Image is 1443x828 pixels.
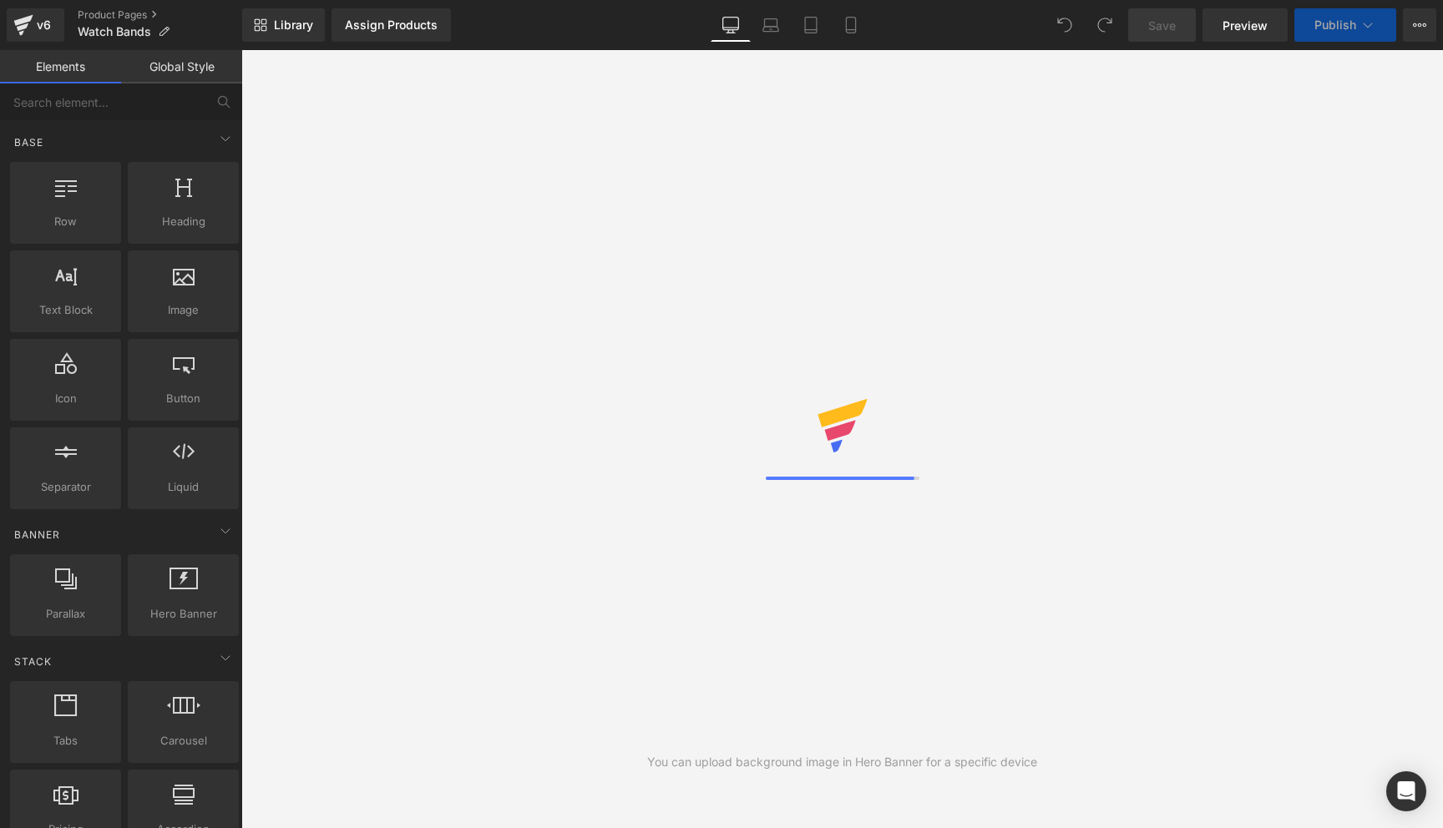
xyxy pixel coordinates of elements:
button: Publish [1294,8,1396,42]
a: Tablet [791,8,831,42]
span: Parallax [15,605,116,623]
a: Laptop [751,8,791,42]
div: Assign Products [345,18,438,32]
a: v6 [7,8,64,42]
span: Separator [15,478,116,496]
a: Global Style [121,50,242,83]
span: Base [13,134,45,150]
span: Image [133,301,234,319]
a: Product Pages [78,8,242,22]
div: You can upload background image in Hero Banner for a specific device [647,753,1037,771]
button: Redo [1088,8,1121,42]
span: Liquid [133,478,234,496]
span: Row [15,213,116,230]
a: Mobile [831,8,871,42]
button: Undo [1048,8,1081,42]
span: Publish [1314,18,1356,32]
a: New Library [242,8,325,42]
div: Open Intercom Messenger [1386,771,1426,811]
span: Tabs [15,732,116,750]
span: Carousel [133,732,234,750]
span: Library [274,18,313,33]
span: Heading [133,213,234,230]
span: Text Block [15,301,116,319]
span: Stack [13,654,53,669]
span: Icon [15,390,116,407]
span: Save [1148,17,1176,34]
a: Preview [1202,8,1288,42]
span: Banner [13,527,62,543]
span: Button [133,390,234,407]
a: Desktop [711,8,751,42]
button: More [1403,8,1436,42]
div: v6 [33,14,54,36]
span: Preview [1223,17,1268,34]
span: Watch Bands [78,25,151,38]
span: Hero Banner [133,605,234,623]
